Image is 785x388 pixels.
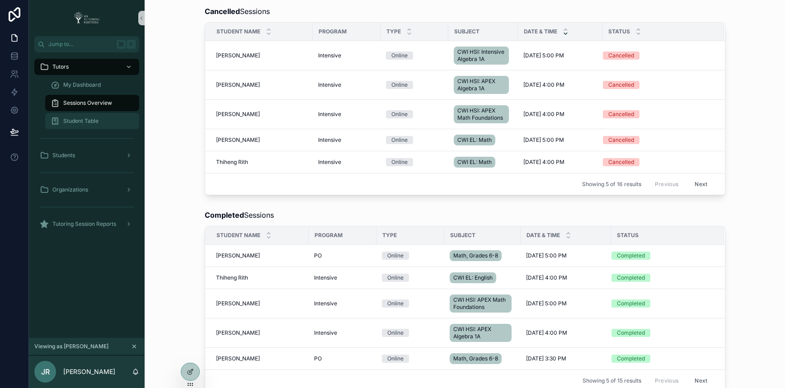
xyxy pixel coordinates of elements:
[450,248,515,263] a: Math, Grades 6-8
[216,274,303,281] a: Thiheng Rith
[63,99,112,107] span: Sessions Overview
[314,329,371,337] a: Intensive
[52,152,75,159] span: Students
[319,28,347,35] span: Program
[611,299,713,308] a: Completed
[387,274,404,282] div: Online
[688,177,714,191] button: Next
[608,136,634,144] div: Cancelled
[216,28,260,35] span: Student Name
[608,110,634,118] div: Cancelled
[45,113,139,129] a: Student Table
[582,181,641,188] span: Showing 5 of 16 results
[127,41,135,48] span: K
[391,51,408,60] div: Online
[617,299,645,308] div: Completed
[387,355,404,363] div: Online
[318,81,341,89] span: Intensive
[526,355,606,362] a: [DATE] 3:30 PM
[382,299,439,308] a: Online
[617,329,645,337] div: Completed
[523,136,564,144] span: [DATE] 5:00 PM
[523,111,564,118] span: [DATE] 4:00 PM
[216,111,260,118] span: [PERSON_NAME]
[34,59,139,75] a: Tutors
[387,299,404,308] div: Online
[523,81,564,89] span: [DATE] 4:00 PM
[216,81,260,89] span: [PERSON_NAME]
[216,329,260,337] span: [PERSON_NAME]
[457,78,505,92] span: CWI HSI: APEX Algebra 1A
[382,232,397,239] span: Type
[391,158,408,166] div: Online
[453,252,498,259] span: Math, Grades 6-8
[41,366,50,377] span: JR
[34,182,139,198] a: Organizations
[318,159,341,166] span: Intensive
[617,274,645,282] div: Completed
[314,274,337,281] span: Intensive
[205,6,270,17] span: Sessions
[314,274,371,281] a: Intensive
[391,136,408,144] div: Online
[611,355,713,363] a: Completed
[526,300,606,307] a: [DATE] 5:00 PM
[523,52,564,59] span: [DATE] 5:00 PM
[450,322,515,344] a: CWI HSI: APEX Algebra 1A
[216,355,303,362] a: [PERSON_NAME]
[523,159,564,166] span: [DATE] 4:00 PM
[34,36,139,52] button: Jump to...K
[314,252,371,259] a: PO
[63,367,115,376] p: [PERSON_NAME]
[454,28,479,35] span: Subject
[382,355,439,363] a: Online
[314,329,337,337] span: Intensive
[205,210,274,220] span: Sessions
[617,252,645,260] div: Completed
[526,355,566,362] span: [DATE] 3:30 PM
[52,186,88,193] span: Organizations
[457,159,492,166] span: CWI EL: Math
[526,329,567,337] span: [DATE] 4:00 PM
[608,28,630,35] span: Status
[63,117,99,125] span: Student Table
[216,252,260,259] span: [PERSON_NAME]
[387,329,404,337] div: Online
[205,210,244,220] strong: Completed
[216,159,248,166] span: Thiheng Rith
[216,52,260,59] span: [PERSON_NAME]
[611,252,713,260] a: Completed
[526,300,567,307] span: [DATE] 5:00 PM
[314,300,337,307] span: Intensive
[71,11,103,25] img: App logo
[318,136,341,144] span: Intensive
[216,274,248,281] span: Thiheng Rith
[314,252,322,259] span: PO
[526,252,606,259] a: [DATE] 5:00 PM
[318,111,341,118] span: Intensive
[526,274,567,281] span: [DATE] 4:00 PM
[314,300,371,307] a: Intensive
[29,52,145,244] div: scrollable content
[216,300,260,307] span: [PERSON_NAME]
[216,355,260,362] span: [PERSON_NAME]
[216,232,260,239] span: Student Name
[315,232,343,239] span: Program
[526,329,606,337] a: [DATE] 4:00 PM
[688,374,714,388] button: Next
[453,274,493,281] span: CWI EL: English
[526,232,560,239] span: Date & Time
[34,343,108,350] span: Viewing as [PERSON_NAME]
[453,355,498,362] span: Math, Grades 6-8
[205,7,240,16] strong: Cancelled
[453,326,508,340] span: CWI HSI: APEX Algebra 1A
[216,136,260,144] span: [PERSON_NAME]
[216,300,303,307] a: [PERSON_NAME]
[314,355,322,362] span: PO
[457,136,492,144] span: CWI EL: Math
[611,329,713,337] a: Completed
[526,252,567,259] span: [DATE] 5:00 PM
[608,158,634,166] div: Cancelled
[382,329,439,337] a: Online
[457,48,505,63] span: CWI HSI: Intensive Algebra 1A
